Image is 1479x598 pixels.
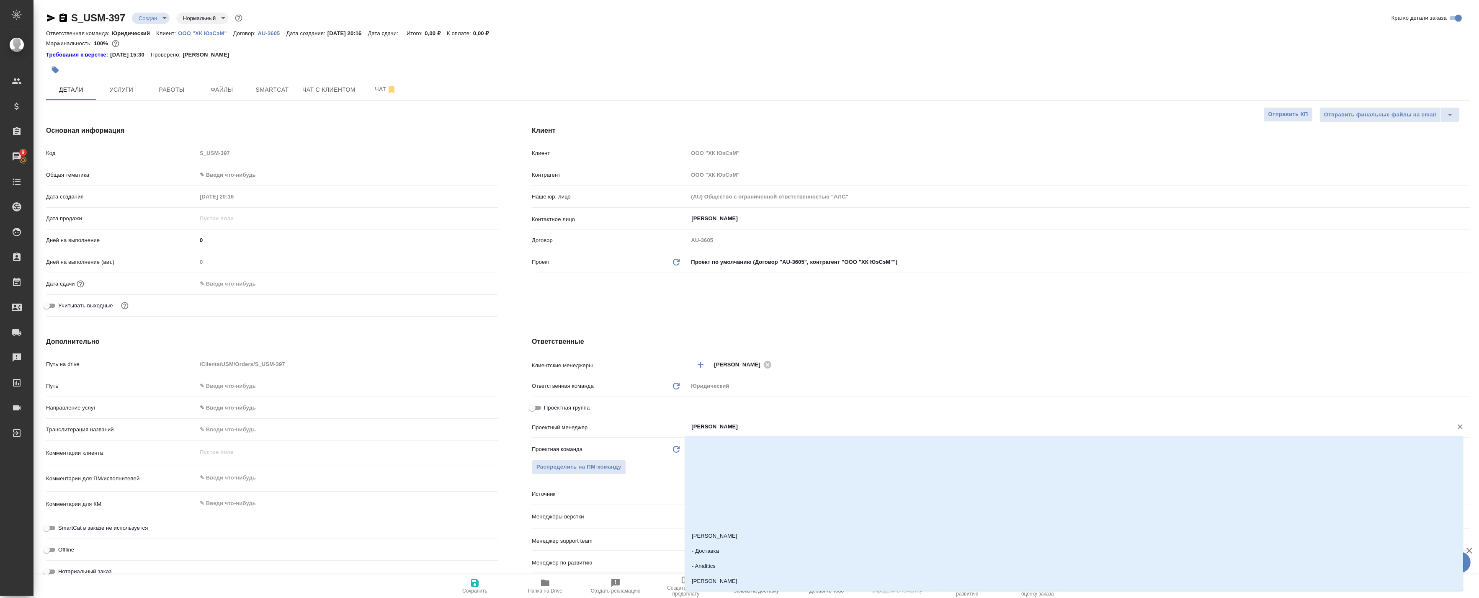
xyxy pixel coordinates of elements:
[233,13,244,23] button: Доп статусы указывают на важность/срочность заказа
[197,256,498,268] input: Пустое поле
[688,255,1470,269] div: Проект по умолчанию (Договор "AU-3605", контрагент "ООО "ХК ЮэСэМ"")
[46,236,197,245] p: Дней на выполнение
[110,38,121,49] button: 0
[258,29,286,36] a: AU-3605
[462,588,487,594] span: Сохранить
[200,171,488,179] div: ✎ Введи что-нибудь
[651,575,721,598] button: Создать счет на предоплату
[110,51,151,59] p: [DATE] 15:30
[366,84,406,95] span: Чат
[532,537,688,545] p: Менеджер support team
[2,146,31,167] a: 9
[691,355,711,375] button: Добавить менеджера
[156,30,178,36] p: Клиент:
[532,460,626,474] span: В заказе уже есть ответственный ПМ или ПМ группа
[688,147,1470,159] input: Пустое поле
[425,30,447,36] p: 0,00 ₽
[197,147,498,159] input: Пустое поле
[46,280,75,288] p: Дата сдачи
[1391,14,1447,22] span: Кратко детали заказа
[714,361,765,369] span: [PERSON_NAME]
[532,258,550,266] p: Проект
[688,234,1470,246] input: Пустое поле
[46,126,498,136] h4: Основная информация
[46,149,197,157] p: Код
[532,193,688,201] p: Наше юр. лицо
[532,149,688,157] p: Клиент
[101,85,142,95] span: Услуги
[46,258,197,266] p: Дней на выполнение (авт.)
[591,588,641,594] span: Создать рекламацию
[152,85,192,95] span: Работы
[286,30,327,36] p: Дата создания:
[580,575,651,598] button: Создать рекламацию
[176,13,228,24] div: Создан
[536,462,621,472] span: Распределить на ПМ-команду
[532,490,688,498] p: Источник
[46,337,498,347] h4: Дополнительно
[1465,364,1467,366] button: Open
[71,12,125,23] a: S_USM-397
[197,168,498,182] div: ✎ Введи что-нибудь
[532,215,688,224] p: Контактное лицо
[136,15,160,22] button: Создан
[386,85,397,95] svg: Отписаться
[532,337,1470,347] h4: Ответственные
[183,51,235,59] p: [PERSON_NAME]
[46,382,197,390] p: Путь
[368,30,400,36] p: Дата сдачи:
[1319,107,1460,122] div: split button
[1324,110,1436,120] span: Отправить финальные файлы на email
[258,30,286,36] p: AU-3605
[58,13,68,23] button: Скопировать ссылку
[46,193,197,201] p: Дата создания
[46,51,110,59] div: Нажми, чтобы открыть папку с инструкцией
[46,61,64,79] button: Добавить тэг
[1454,421,1466,433] button: Очистить
[532,382,594,390] p: Ответственная команда
[46,214,197,223] p: Дата продажи
[1268,110,1308,119] span: Отправить КП
[473,30,495,36] p: 0,00 ₽
[46,360,197,369] p: Путь на drive
[685,559,1463,574] li: - Analitics
[51,85,91,95] span: Детали
[197,423,498,436] input: ✎ Введи что-нибудь
[46,425,197,434] p: Транслитерация названий
[58,302,113,310] span: Учитывать выходные
[1465,539,1467,541] button: Open
[16,148,29,157] span: 9
[197,212,270,224] input: Пустое поле
[46,474,197,483] p: Комментарии для ПМ/исполнителей
[544,404,590,412] span: Проектная группа
[1264,107,1313,122] button: Отправить КП
[197,234,498,246] input: ✎ Введи что-нибудь
[510,575,580,598] button: Папка на Drive
[180,15,218,22] button: Нормальный
[1319,107,1441,122] button: Отправить финальные файлы на email
[151,51,183,59] p: Проверено:
[656,585,716,597] span: Создать счет на предоплату
[46,13,56,23] button: Скопировать ссылку для ЯМессенджера
[532,171,688,179] p: Контрагент
[532,513,688,521] p: Менеджеры верстки
[532,445,582,454] p: Проектная команда
[46,30,112,36] p: Ответственная команда:
[532,559,688,567] p: Менеджер по развитию
[112,30,156,36] p: Юридический
[46,40,94,46] p: Маржинальность:
[685,544,1463,559] li: - Доставка
[197,380,498,392] input: ✎ Введи что-нибудь
[58,546,74,554] span: Offline
[327,30,368,36] p: [DATE] 20:16
[197,401,498,415] div: ✎ Введи что-нибудь
[528,588,562,594] span: Папка на Drive
[178,29,233,36] a: ООО "ХК ЮэСэМ"
[119,300,130,311] button: Выбери, если сб и вс нужно считать рабочими днями для выполнения заказа.
[302,85,356,95] span: Чат с клиентом
[58,524,148,532] span: SmartCat в заказе не используется
[440,575,510,598] button: Сохранить
[685,528,1463,544] li: [PERSON_NAME]
[197,278,270,290] input: ✎ Введи что-нибудь
[132,13,170,24] div: Создан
